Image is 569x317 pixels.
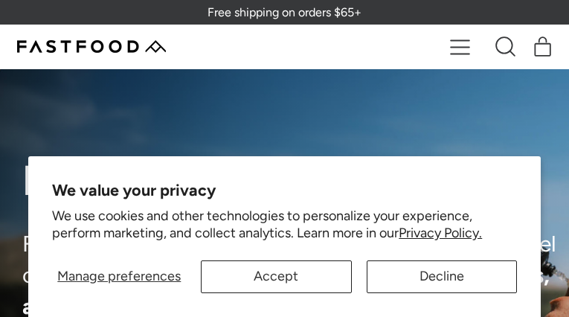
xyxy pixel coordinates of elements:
[52,260,186,293] button: Manage preferences
[399,225,482,241] a: Privacy Policy.
[367,260,517,293] button: Decline
[52,180,517,199] h2: We value your privacy
[57,268,181,284] span: Manage preferences
[22,158,569,203] p: Fuel with Fastfood™
[201,260,351,293] button: Accept
[52,208,517,243] p: We use cookies and other technologies to personalize your experience, perform marketing, and coll...
[17,40,166,53] img: Fastfood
